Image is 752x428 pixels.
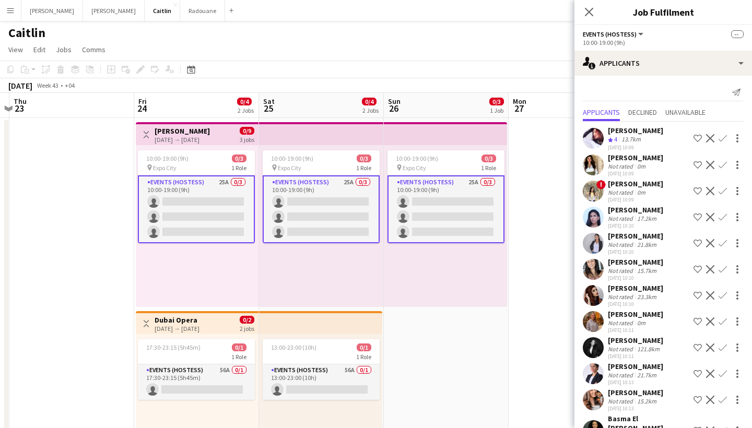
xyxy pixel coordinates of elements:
app-job-card: 10:00-19:00 (9h)0/3 Expo City1 RoleEvents (Hostess)25A0/310:00-19:00 (9h) [263,150,380,243]
button: [PERSON_NAME] [21,1,83,21]
div: [DATE] 10:09 [608,144,663,151]
div: [PERSON_NAME] [608,283,663,293]
div: [PERSON_NAME] [608,205,663,215]
span: 27 [511,102,526,114]
div: [DATE] 10:10 [608,301,663,307]
span: 0/1 [357,343,371,351]
span: ! [596,180,606,189]
div: 13:00-23:00 (10h)0/11 RoleEvents (Hostess)56A0/113:00-23:00 (10h) [263,339,380,400]
app-job-card: 17:30-23:15 (5h45m)0/11 RoleEvents (Hostess)56A0/117:30-23:15 (5h45m) [138,339,255,400]
span: Comms [82,45,105,54]
div: Not rated [608,345,635,353]
a: Jobs [52,43,76,56]
div: 2 Jobs [238,106,254,114]
app-card-role: Events (Hostess)56A0/113:00-23:00 (10h) [263,364,380,400]
span: 0/3 [489,98,504,105]
div: 17.2km [635,215,659,222]
span: 0/4 [237,98,252,105]
span: Fri [138,97,147,106]
div: 2 Jobs [362,106,379,114]
span: Events (Hostess) [583,30,637,38]
span: 4 [614,135,617,143]
span: 0/9 [240,127,254,135]
span: Mon [513,97,526,106]
span: 1 Role [231,164,246,172]
span: -- [731,30,744,38]
span: 1 Role [356,353,371,361]
span: 24 [137,102,147,114]
span: Thu [14,97,27,106]
span: 0/4 [362,98,377,105]
span: 1 Role [481,164,496,172]
span: Sun [388,97,401,106]
div: [PERSON_NAME] [608,126,663,135]
div: Not rated [608,241,635,248]
span: 0/2 [240,316,254,324]
a: Edit [29,43,50,56]
div: 121.8km [635,345,662,353]
div: 23.3km [635,293,659,301]
span: Edit [33,45,45,54]
div: 21.7km [635,371,659,379]
app-job-card: 10:00-19:00 (9h)0/3 Expo City1 RoleEvents (Hostess)25A0/310:00-19:00 (9h) [138,150,255,243]
div: [DATE] → [DATE] [155,136,210,144]
span: 13:00-23:00 (10h) [271,343,316,351]
span: Unavailable [665,109,706,116]
span: 0/3 [232,154,246,162]
div: 10:00-19:00 (9h) [583,39,744,46]
div: Not rated [608,371,635,379]
div: [PERSON_NAME] [608,310,663,319]
div: [DATE] 10:09 [608,196,663,203]
span: 1 Role [231,353,246,361]
span: 26 [386,102,401,114]
button: Radouane [180,1,225,21]
span: 17:30-23:15 (5h45m) [146,343,201,351]
button: Events (Hostess) [583,30,645,38]
span: 23 [12,102,27,114]
a: Comms [78,43,110,56]
a: View [4,43,27,56]
div: 15.2km [635,397,659,405]
span: Sat [263,97,275,106]
div: [DATE] 10:11 [608,353,663,360]
div: [DATE] [8,80,32,91]
div: [DATE] 10:10 [608,222,663,229]
div: 2 jobs [240,324,254,332]
span: View [8,45,23,54]
div: Not rated [608,319,635,327]
div: [PERSON_NAME] [608,231,663,241]
div: Not rated [608,162,635,170]
div: 21.8km [635,241,659,248]
div: [DATE] 10:09 [608,170,663,177]
div: [PERSON_NAME] [608,362,663,371]
span: Expo City [278,164,301,172]
div: 0m [635,162,648,170]
app-card-role: Events (Hostess)25A0/310:00-19:00 (9h) [387,175,504,243]
button: Caitlin [145,1,180,21]
div: [DATE] 10:11 [608,327,663,334]
div: [PERSON_NAME] [608,179,663,188]
div: 0m [635,319,648,327]
div: [DATE] 10:13 [608,379,663,386]
span: 0/1 [232,343,246,351]
div: 13.7km [619,135,643,144]
span: Declined [628,109,657,116]
div: [DATE] 10:10 [608,275,663,281]
div: Not rated [608,215,635,222]
div: [DATE] 10:13 [608,405,663,412]
app-job-card: 10:00-19:00 (9h)0/3 Expo City1 RoleEvents (Hostess)25A0/310:00-19:00 (9h) [387,150,504,243]
span: Expo City [153,164,177,172]
div: 1 Job [490,106,503,114]
span: 1 Role [356,164,371,172]
div: 0m [635,188,648,196]
div: Not rated [608,397,635,405]
div: Not rated [608,293,635,301]
div: [PERSON_NAME] [608,153,663,162]
span: Applicants [583,109,620,116]
app-card-role: Events (Hostess)56A0/117:30-23:15 (5h45m) [138,364,255,400]
span: Jobs [56,45,72,54]
div: 3 jobs [240,135,254,144]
